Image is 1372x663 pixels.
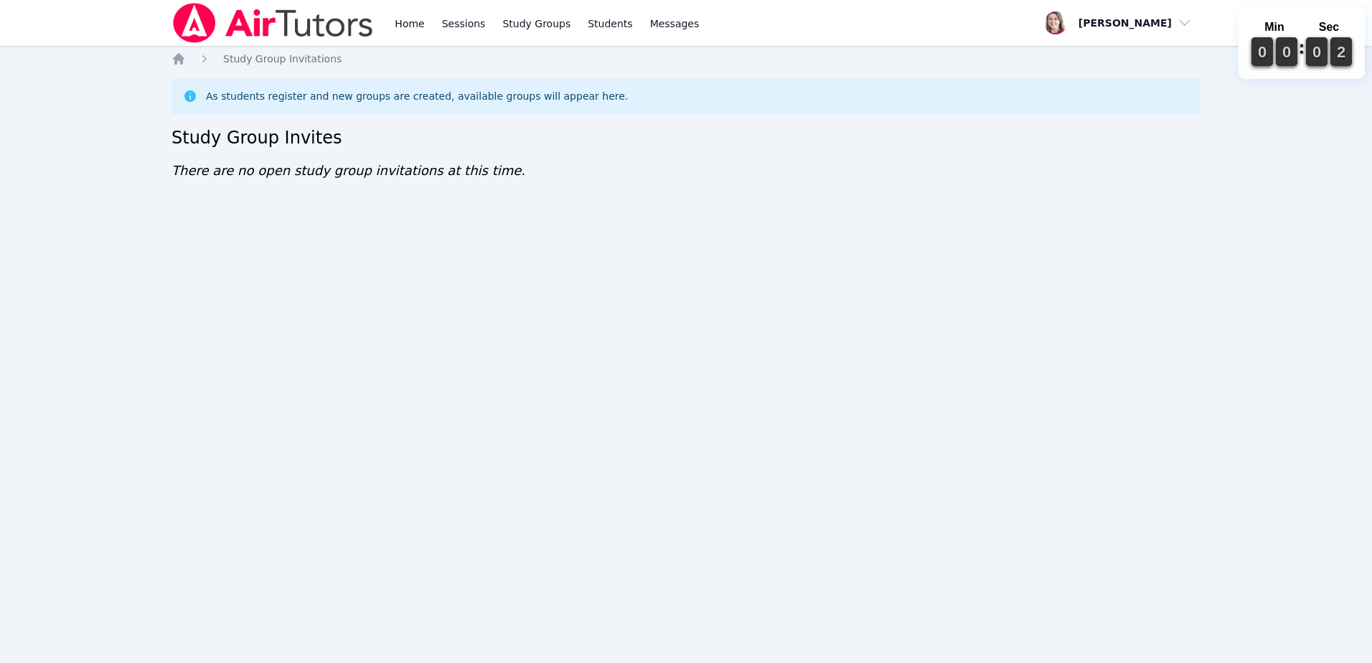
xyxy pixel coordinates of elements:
[171,52,1200,66] nav: Breadcrumb
[171,3,375,43] img: Air Tutors
[206,89,628,103] div: As students register and new groups are created, available groups will appear here.
[223,53,342,65] span: Study Group Invitations
[650,17,700,31] span: Messages
[171,163,525,178] span: There are no open study group invitations at this time.
[223,52,342,66] a: Study Group Invitations
[171,126,1200,149] h2: Study Group Invites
